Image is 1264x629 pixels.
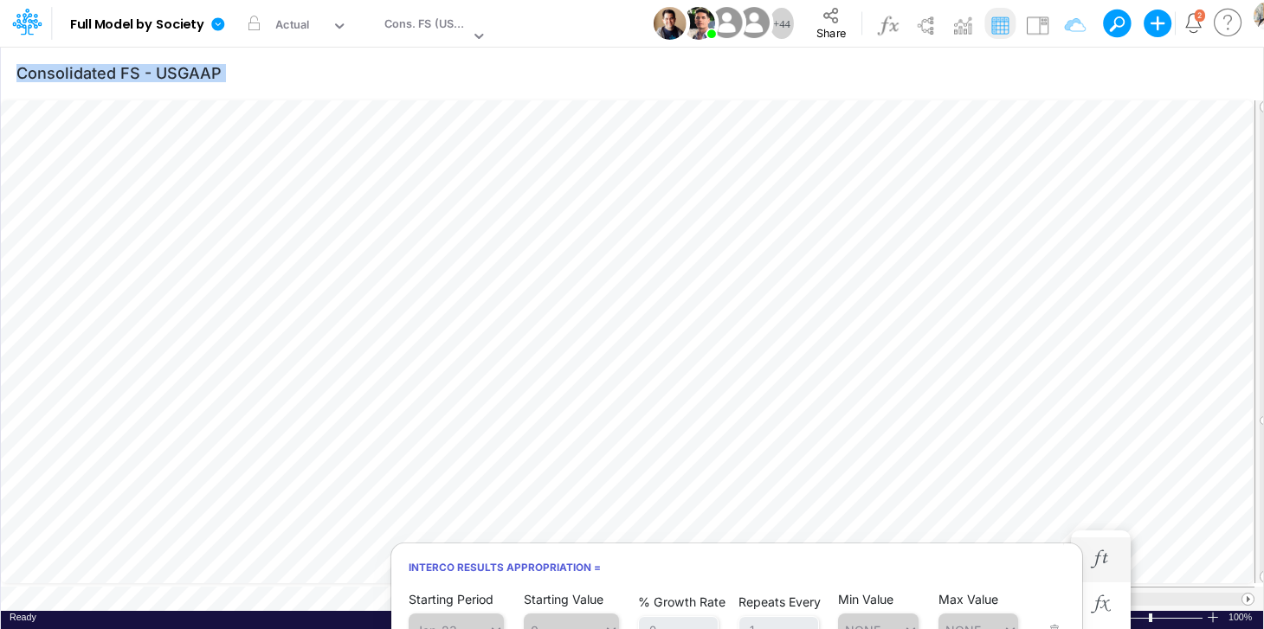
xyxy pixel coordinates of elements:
[1197,11,1202,19] div: 2 unread items
[838,592,893,607] label: Min Value
[10,611,36,624] div: In Ready mode
[409,592,493,607] label: Starting Period
[275,16,310,36] div: Actual
[773,18,790,29] span: + 44
[384,16,470,35] div: Cons. FS (USGaap)
[1206,611,1220,624] div: Zoom In
[10,612,36,622] span: Ready
[638,594,726,609] label: % Growth Rate
[524,592,603,607] label: Starting Value
[682,7,715,40] img: User Image Icon
[738,594,821,609] label: Repeats Every
[1098,611,1206,624] div: Zoom
[16,55,887,90] input: Type a title here
[1229,611,1254,624] div: Zoom level
[735,3,774,42] img: User Image Icon
[938,592,998,607] label: Max Value
[1229,611,1254,624] span: 100%
[391,552,1082,582] h6: Interco results appropriation =
[816,26,846,39] span: Share
[802,2,861,45] button: Share
[654,7,687,40] img: User Image Icon
[1183,13,1203,33] a: Notifications
[707,3,746,42] img: User Image Icon
[1149,613,1152,622] div: Zoom
[70,17,204,33] b: Full Model by Society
